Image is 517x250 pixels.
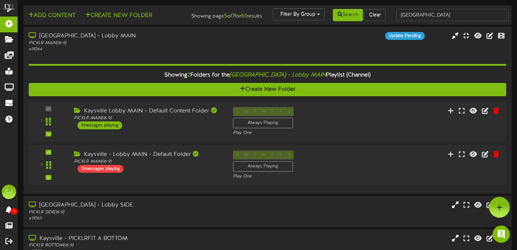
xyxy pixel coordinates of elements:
[233,161,293,172] div: Always Playing
[224,13,227,19] strong: 5
[26,11,78,20] button: Add Content
[2,185,16,199] div: CJ
[273,8,325,20] button: Filter By Group
[29,32,222,40] div: [GEOGRAPHIC_DATA] - Lobby MAIN
[29,201,222,209] div: [GEOGRAPHIC_DATA] - Lobby SIDE
[29,216,222,222] div: # 11065
[29,235,222,243] div: Kaysville - PICKLRFIT A BOTTOM
[493,226,510,243] div: Open Intercom Messenger
[241,13,247,19] strong: 61
[230,72,326,78] i: [GEOGRAPHIC_DATA] - Lobby MAIN
[29,83,506,96] button: Create New Folder
[74,159,222,165] div: PICKLR MAIN ( 16:9 )
[10,208,18,215] span: 11
[364,9,386,21] button: Clear
[333,9,363,21] button: Search
[233,173,342,180] div: Play One
[74,107,222,115] div: Kaysville Lobby MAIN - Default Content Folder
[232,13,235,19] strong: 7
[396,9,509,21] input: -- Search Playlists by Name --
[29,46,222,52] div: # 11064
[233,118,293,128] div: Always Playing
[74,115,222,121] div: PICKLR MAIN ( 16:9 )
[233,130,342,136] div: Play One
[29,209,222,216] div: PICKLR SIDE ( 16:9 )
[29,40,222,46] div: PICKLR MAIN ( 16:9 )
[74,151,222,159] div: Kaysville - Lobby MAIN - Default Folder
[78,165,124,173] div: 0 messages playing
[78,121,122,129] div: 1 messages playing
[187,72,190,78] span: 2
[185,8,267,20] div: Showing page of for results
[385,32,425,40] div: Update Pending
[23,68,512,83] div: Showing Folders for the Playlist (Channel)
[29,242,222,249] div: PICKLR BOTTOM ( 16:9 )
[83,11,154,20] button: Create New Folder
